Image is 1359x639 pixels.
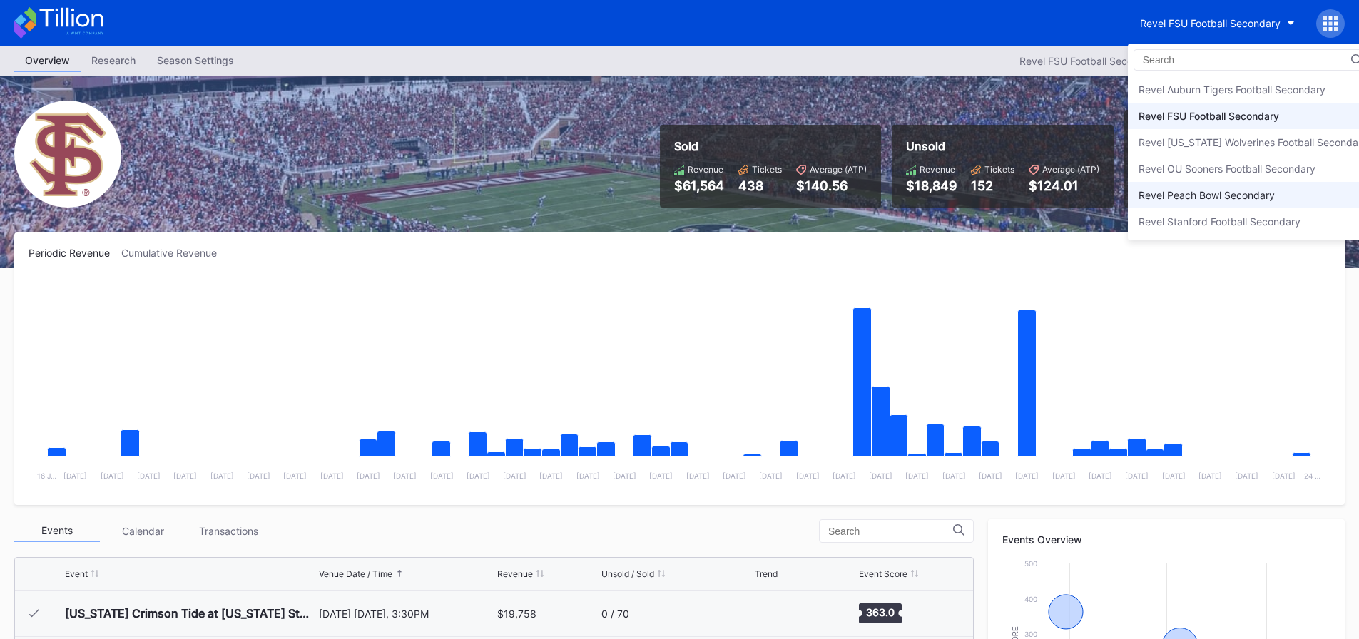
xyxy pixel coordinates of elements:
input: Search [1143,54,1268,66]
div: Revel Peach Bowl Secondary [1139,189,1275,201]
div: Revel Auburn Tigers Football Secondary [1139,83,1325,96]
div: Revel Stanford Football Secondary [1139,215,1301,228]
div: Revel FSU Football Secondary [1139,110,1279,122]
div: Revel OU Sooners Football Secondary [1139,163,1315,175]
